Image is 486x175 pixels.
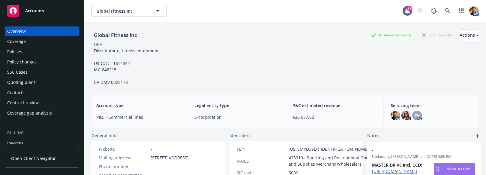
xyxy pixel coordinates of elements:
div: Invoices [7,138,23,148]
a: Overview [5,26,79,36]
a: add [474,132,481,140]
span: Accounts [25,8,44,13]
a: [URL][DOMAIN_NAME] [372,168,417,174]
div: NAICS [237,158,286,164]
span: TK [415,112,420,119]
div: Drag to move [434,163,442,175]
div: FEIN [237,146,286,152]
a: Coverage gap analysis [5,108,79,118]
span: P&C estimated revenue [292,102,376,109]
span: Account type [96,102,180,109]
div: Quoting plans [7,78,36,87]
span: Servicing team [391,102,474,109]
div: Overview [7,26,26,36]
a: - [151,146,152,152]
button: Actions [460,29,479,41]
a: Contacts [5,88,79,97]
div: DBA: - [94,41,105,48]
div: Contract review [7,98,39,108]
div: Policy changes [7,57,37,67]
button: Nova Assist [434,163,475,175]
a: edit [461,147,468,154]
span: Identifiers [229,132,250,139]
div: Coverage [7,37,26,46]
span: Distributor of fitness equipment USDOT: 1614344 MC-848215 CA DMV 0325178 [94,48,159,85]
div: 17 [407,6,412,11]
a: Search [442,5,454,17]
div: Global Fitness Inc [91,31,139,39]
a: Switch app [455,5,467,17]
span: [US_EMPLOYER_IDENTIFICATION_NUMBER] [289,146,374,152]
img: photo [469,6,479,16]
a: Report a Bug [428,5,440,17]
a: Quoting plans [5,78,79,87]
div: Website [99,146,148,152]
span: $26,977.60 [292,114,376,120]
div: Business Insurance [368,31,414,39]
div: Phone number [99,163,148,170]
a: remove [469,147,476,154]
div: Mailing address [99,155,148,161]
span: Open Client Navigator [11,155,56,161]
div: Total Rewards [419,31,455,39]
a: Policy changes [5,57,79,67]
span: Notes [367,132,379,140]
a: Policies [5,47,79,57]
div: Coverage gap analysis [7,108,52,118]
span: 423910 - Sporting and Recreational Goods and Supplies Merchant Wholesalers [289,155,374,167]
span: Global Fitness Inc [97,8,148,14]
strong: MASTER DRIVE Incl. CCD: [372,162,422,168]
button: Global Fitness Inc [91,5,166,17]
span: [STREET_ADDRESS] [151,155,189,161]
a: Coverage [5,37,79,46]
span: Updated by [PERSON_NAME] on [DATE] 3:06 PM [372,154,476,159]
span: General info [91,132,117,139]
img: photo [401,111,411,120]
span: - [151,163,152,170]
div: Contacts [7,88,25,97]
img: photo [391,111,400,120]
a: Invoices [5,138,79,148]
a: Start snowing [414,5,426,17]
span: S-corporation [194,114,278,120]
span: Legal entity type [194,102,278,109]
span: Nova Assist [446,166,470,171]
a: Contract review [5,98,79,108]
div: Policies [7,47,22,57]
a: SSC Cases [5,67,79,77]
span: - [372,147,461,153]
div: Billing [5,130,79,136]
span: P&C - Commercial lines [96,114,180,120]
div: SSC Cases [7,67,28,77]
a: Accounts [5,2,79,19]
